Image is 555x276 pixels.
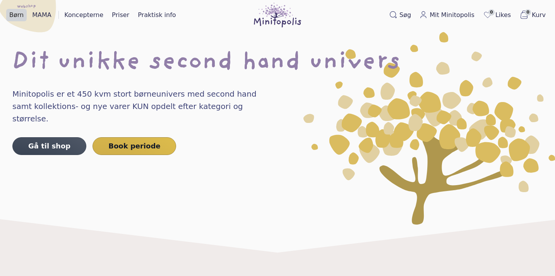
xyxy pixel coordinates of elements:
a: Priser [109,9,132,21]
a: Gå til shop [12,137,86,155]
span: Likes [495,10,511,20]
a: Book periode [92,137,176,155]
a: Koncepterne [61,9,106,21]
a: Børn [6,9,27,21]
span: 0 [488,9,495,15]
span: Mit Minitopolis [430,10,474,20]
img: Minitopolis' logo som et gul blomst [303,32,555,225]
a: 0Likes [480,9,514,22]
a: MAMA [29,9,55,21]
a: Mit Minitopolis [416,9,478,21]
span: Kurv [532,10,546,20]
h4: Minitopolis er et 450 kvm stort børneunivers med second hand samt kollektions- og nye varer KUN o... [12,88,272,125]
button: 0Kurv [516,9,549,22]
span: Søg [399,10,411,20]
img: Minitopolis logo [254,3,301,27]
h1: Dit unikke second hand univers [12,51,543,75]
a: Praktisk info [135,9,179,21]
span: 0 [525,9,531,15]
button: Søg [386,9,414,21]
